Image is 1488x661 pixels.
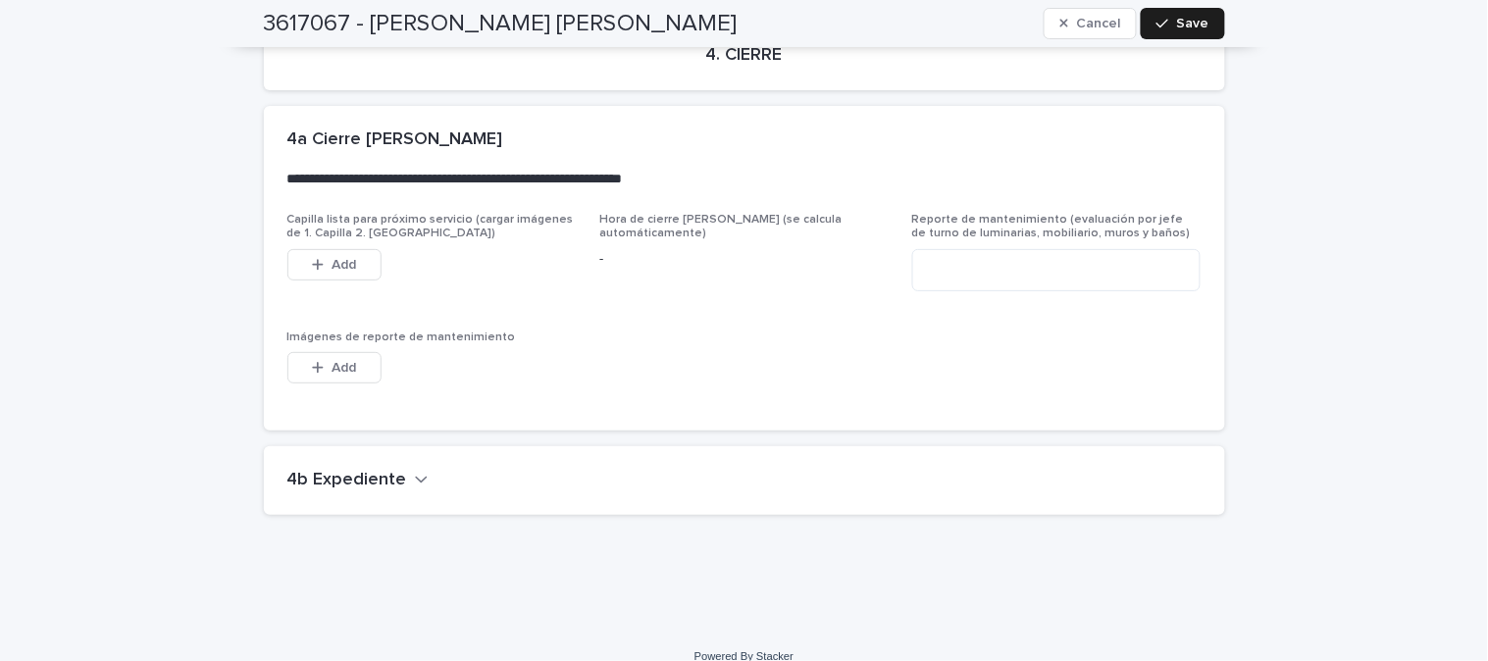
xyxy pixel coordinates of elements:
span: Add [332,258,356,272]
h2: 4. CIERRE [706,45,783,67]
button: Save [1141,8,1224,39]
p: - [599,249,889,270]
button: Add [287,249,382,280]
span: Add [332,361,356,375]
button: Add [287,352,382,383]
span: Save [1177,17,1209,30]
span: Hora de cierre [PERSON_NAME] (se calcula automáticamente) [599,214,842,239]
span: Reporte de mantenimiento (evaluación por jefe de turno de luminarias, mobiliario, muros y baños) [912,214,1191,239]
button: 4b Expediente [287,470,429,491]
span: Imágenes de reporte de mantenimiento [287,331,516,343]
span: Cancel [1076,17,1120,30]
button: Cancel [1044,8,1138,39]
span: Capilla lista para próximo servicio (cargar imágenes de 1. Capilla 2. [GEOGRAPHIC_DATA]) [287,214,574,239]
h2: 4b Expediente [287,470,407,491]
h2: 3617067 - [PERSON_NAME] [PERSON_NAME] [264,10,738,38]
h2: 4a Cierre [PERSON_NAME] [287,129,503,151]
